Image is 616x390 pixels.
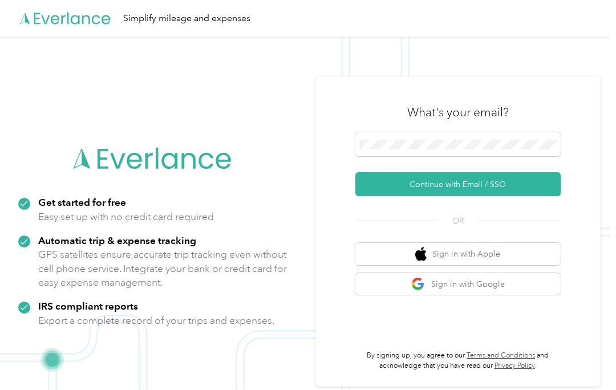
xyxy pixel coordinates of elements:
[355,172,561,196] button: Continue with Email / SSO
[415,247,427,261] img: apple logo
[411,277,425,291] img: google logo
[407,104,509,120] h3: What's your email?
[355,351,561,371] p: By signing up, you agree to our and acknowledge that you have read our .
[38,314,274,328] p: Export a complete record of your trips and expenses.
[355,243,561,265] button: apple logoSign in with Apple
[467,351,535,360] a: Terms and Conditions
[38,234,196,246] strong: Automatic trip & expense tracking
[438,215,478,227] span: OR
[38,210,214,224] p: Easy set up with no credit card required
[38,247,287,290] p: GPS satellites ensure accurate trip tracking even without cell phone service. Integrate your bank...
[38,300,138,312] strong: IRS compliant reports
[355,273,561,295] button: google logoSign in with Google
[38,196,126,208] strong: Get started for free
[123,11,250,26] div: Simplify mileage and expenses
[495,361,535,370] a: Privacy Policy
